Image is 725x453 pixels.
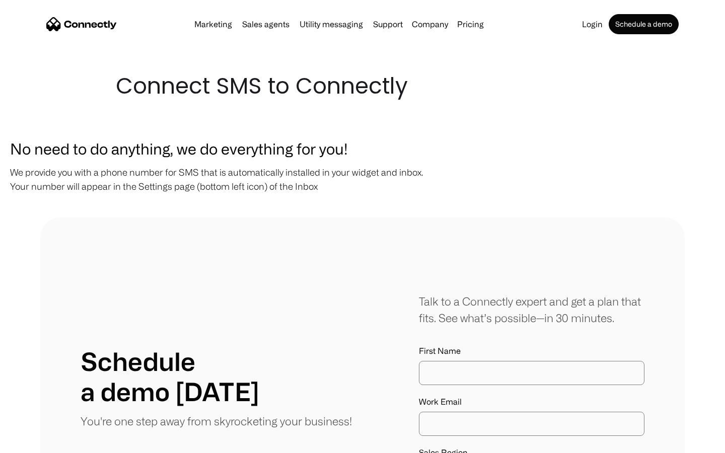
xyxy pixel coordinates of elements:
a: home [46,17,117,32]
a: Schedule a demo [609,14,679,34]
a: Utility messaging [296,20,367,28]
p: You're one step away from skyrocketing your business! [81,413,352,429]
div: Talk to a Connectly expert and get a plan that fits. See what’s possible—in 30 minutes. [419,293,644,326]
div: Company [409,17,451,31]
h1: Schedule a demo [DATE] [81,346,259,407]
label: Work Email [419,397,644,407]
h3: No need to do anything, we do everything for you! [10,137,715,160]
label: First Name [419,346,644,356]
a: Pricing [453,20,488,28]
p: We provide you with a phone number for SMS that is automatically installed in your widget and inb... [10,165,715,193]
a: Support [369,20,407,28]
a: Marketing [190,20,236,28]
a: Login [578,20,607,28]
aside: Language selected: English [10,435,60,449]
h1: Connect SMS to Connectly [116,70,609,102]
a: Sales agents [238,20,294,28]
ul: Language list [20,435,60,449]
p: ‍ [10,198,715,212]
div: Company [412,17,448,31]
